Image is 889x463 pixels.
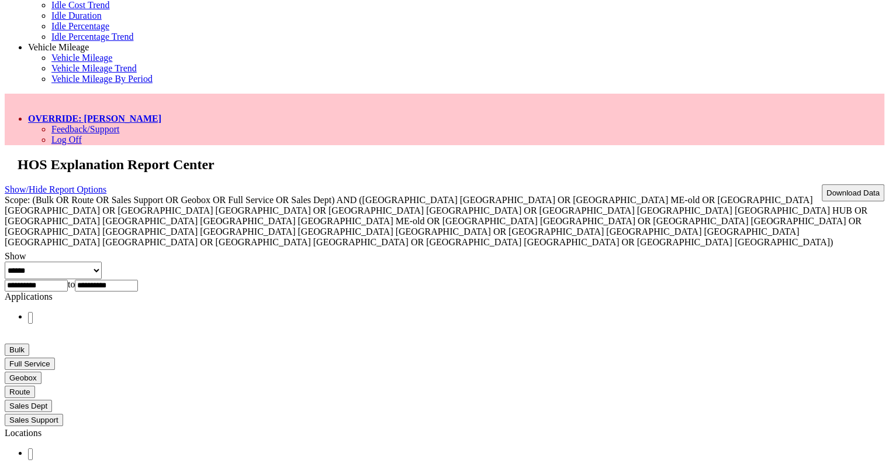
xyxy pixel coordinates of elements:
[5,181,106,197] a: Show/Hide Report Options
[28,42,89,52] a: Vehicle Mileage
[51,32,133,42] a: Idle Percentage Trend
[5,195,867,247] span: Scope: (Bulk OR Route OR Sales Support OR Geobox OR Full Service OR Sales Dept) AND ([GEOGRAPHIC_...
[5,344,29,356] button: Bulk
[28,114,161,124] a: OVERRIDE: [PERSON_NAME]
[68,279,75,289] span: to
[18,157,884,173] h2: HOS Explanation Report Center
[5,414,63,426] button: Sales Support
[51,11,102,20] a: Idle Duration
[5,428,41,438] label: Locations
[51,124,119,134] a: Feedback/Support
[5,372,41,384] button: Geobox
[51,63,137,73] a: Vehicle Mileage Trend
[51,135,82,145] a: Log Off
[5,358,55,370] button: Full Service
[5,291,53,301] label: Applications
[5,251,26,261] label: Show
[822,184,884,201] button: Download Data
[51,21,109,31] a: Idle Percentage
[51,74,153,84] a: Vehicle Mileage By Period
[51,53,112,63] a: Vehicle Mileage
[5,386,35,398] button: Route
[5,400,52,412] button: Sales Dept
